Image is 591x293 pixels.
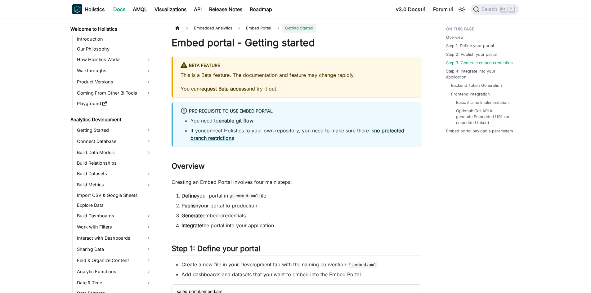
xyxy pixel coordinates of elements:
[75,278,154,288] a: Date & Time
[446,34,463,40] a: Overview
[75,211,154,221] a: Build Dashboards
[75,77,154,87] a: Product Versions
[75,244,154,254] a: Sharing Data
[75,45,154,53] a: Our Philosophy
[392,4,429,14] a: v3.0 Docs
[75,159,154,167] a: Build Relationships
[75,201,154,210] a: Explore Data
[181,107,414,115] div: Pre-requisite to use Embed Portal
[451,82,502,88] a: Backend Token Generation
[181,85,414,92] p: You can and try it out.
[446,68,515,80] a: Step 4: Integrate into your application
[456,100,509,105] a: Basic iframe Implementation
[204,127,299,134] a: connect Holistics to your own repository
[471,4,519,15] button: Search (Ctrl+K)
[75,180,154,190] a: Build Metrics
[72,4,82,14] img: Holistics
[243,24,274,33] a: Embed Portal
[508,6,514,12] kbd: K
[181,62,414,70] div: BETA FEATURE
[246,26,271,30] span: Embed Portal
[181,71,414,79] p: This is a Beta feature. The documentation and feature may change rapidly.
[75,99,154,108] a: Playground
[348,262,377,268] code: *.embed.aml
[69,115,154,124] a: Analytics Development
[190,117,414,124] li: You need to
[66,19,159,293] nav: Docs sidebar
[75,255,154,265] a: Find & Organize Content
[72,4,105,14] a: HolisticsHolistics
[181,212,203,219] strong: Generate
[191,24,235,33] span: Embedded Analytics
[172,178,421,186] p: Creating an Embed Portal involves four main steps:
[181,271,421,278] li: Add dashboards and datasets that you want to embed into the Embed Portal
[429,4,457,14] a: Forum
[181,222,421,229] li: the portal into your application
[232,193,259,199] code: .embed.aml
[181,202,421,209] li: your portal to production
[75,125,154,135] a: Getting Started
[75,88,154,98] a: Coming From Other BI Tools
[282,24,316,33] span: Getting Started
[181,193,197,199] strong: Define
[457,4,467,14] button: Switch between dark and light mode (currently light mode)
[172,24,183,33] a: Home page
[75,233,154,243] a: Interact with Dashboards
[172,24,421,33] nav: Breadcrumbs
[75,148,154,158] a: Build Data Models
[181,261,421,268] li: Create a new file in your Development tab with the naming convention:
[479,7,501,12] span: Search
[181,192,421,199] li: your portal in a file
[181,212,421,219] li: embed credentials
[75,55,154,64] a: How Holistics Works
[75,267,154,277] a: Analytic Functions
[129,4,151,14] a: AMQL
[451,91,490,97] a: Frontend Integration
[75,35,154,43] a: Introduction
[75,191,154,200] a: Import CSV & Google Sheets
[85,6,105,13] b: Holistics
[172,162,421,173] h2: Overview
[446,43,494,49] a: Step 1: Define your portal
[75,222,154,232] a: Work with Filters
[172,244,421,256] h2: Step 1: Define your portal
[69,25,154,33] a: Welcome to Holistics
[446,128,513,134] a: Embed portal payload's parameters
[75,136,154,146] a: Connect Database
[456,108,510,126] a: Optional: Call API to generate Embedded URL (or embedded token)
[190,127,404,141] a: no protected branch restrictions
[110,4,129,14] a: Docs
[199,86,246,92] a: request Beta access
[446,60,513,66] a: Step 3: Generate embed credentials
[75,169,154,179] a: Build Datasets
[172,37,421,49] h1: Embed portal - Getting started
[246,4,276,14] a: Roadmap
[75,66,154,76] a: Walkthroughs
[190,127,414,142] li: If you , you need to make sure there is
[190,4,205,14] a: API
[219,118,253,124] a: enable git flow
[205,4,246,14] a: Release Notes
[181,222,202,229] strong: Integrate
[181,202,198,209] strong: Publish
[446,51,497,57] a: Step 2: Publish your portal
[151,4,190,14] a: Visualizations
